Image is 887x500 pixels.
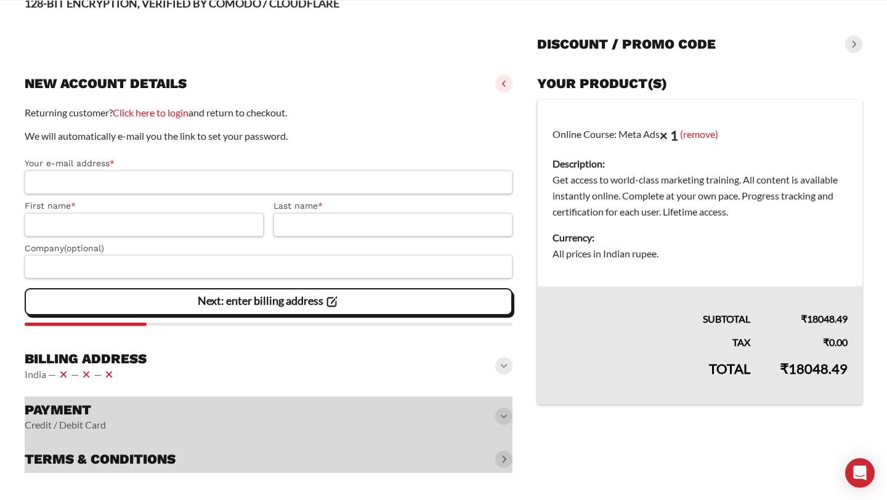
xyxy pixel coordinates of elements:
th: Tax [538,327,766,350]
a: (remove) [680,127,718,139]
vaadin-button: Next: enter billing address [25,288,512,315]
span: ₹ [801,313,807,325]
p: We will automatically e-mail you the link to set your password. [25,128,512,144]
strong: × 1 [660,127,678,143]
bdi: 18048.49 [801,313,848,325]
label: Last name [273,199,512,213]
h3: Billing address [25,350,147,368]
vaadin-horizontal-layout: India — — — [25,367,147,382]
dt: Currency: [553,230,848,246]
h3: Discount / promo code [537,36,716,53]
dd: Get access to world-class marketing training. All content is available instantly online. Complete... [553,172,848,220]
bdi: 0.00 [823,336,848,348]
td: Online Course: Meta Ads [538,100,863,287]
label: Company [25,241,512,256]
bdi: 18048.49 [780,360,848,377]
div: Open Intercom Messenger [845,458,875,488]
dt: Description: [553,156,848,172]
th: Subtotal [538,286,766,327]
dd: All prices in Indian rupee. [553,246,848,262]
h3: New account details [25,75,187,92]
a: Click here to login [113,107,188,118]
span: (optional) [64,243,104,253]
span: ₹ [823,336,829,348]
label: Your e-mail address [25,156,512,171]
label: First name [25,199,264,213]
span: ₹ [780,360,788,377]
th: Total [538,350,766,405]
p: Returning customer? and return to checkout. [25,105,512,121]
